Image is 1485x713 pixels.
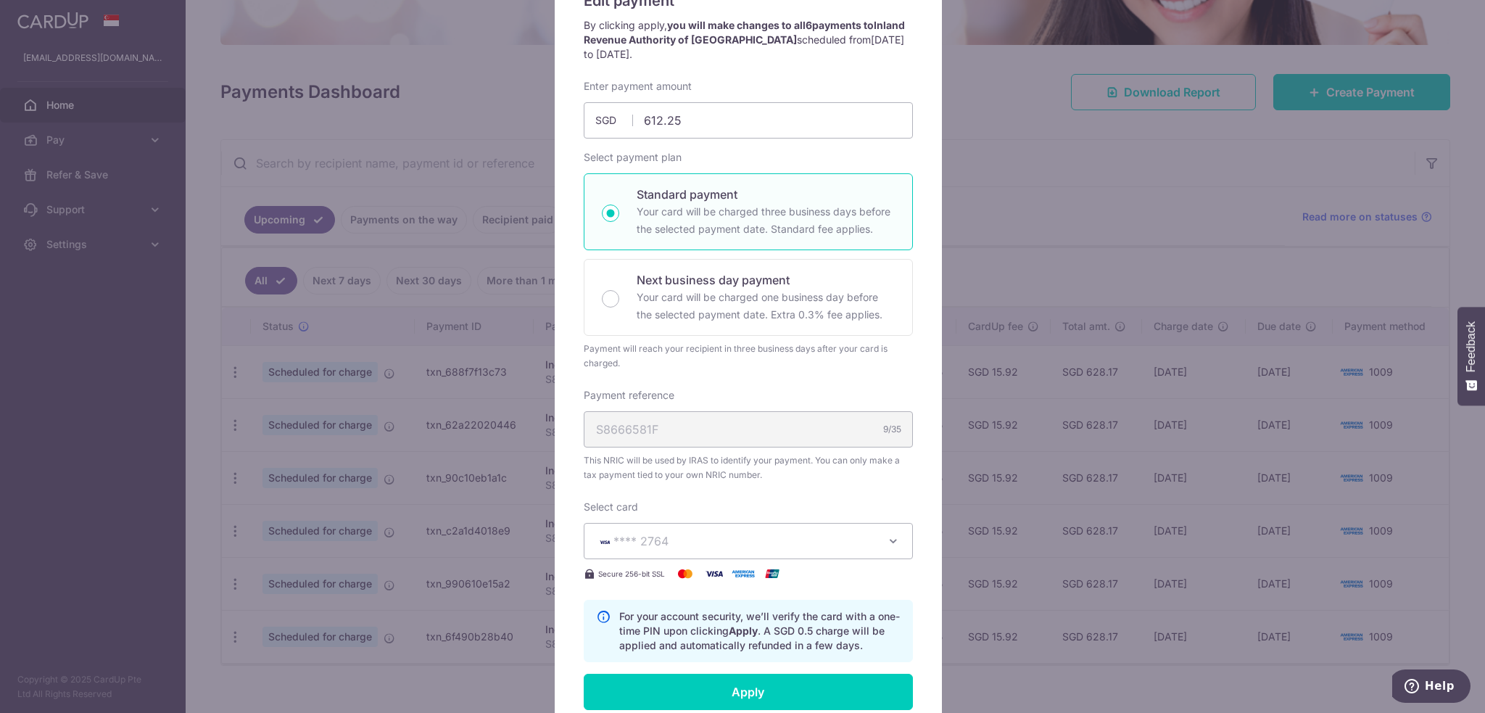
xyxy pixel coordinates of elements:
[595,113,633,128] span: SGD
[584,388,674,403] label: Payment reference
[584,150,682,165] label: Select payment plan
[584,500,638,514] label: Select card
[596,537,613,547] img: VISA
[584,102,913,139] input: 0.00
[729,625,758,637] b: Apply
[729,565,758,582] img: American Express
[637,186,895,203] p: Standard payment
[584,342,913,371] div: Payment will reach your recipient in three business days after your card is charged.
[637,203,895,238] p: Your card will be charged three business days before the selected payment date. Standard fee appl...
[1392,669,1470,706] iframe: Opens a widget where you can find more information
[700,565,729,582] img: Visa
[758,565,787,582] img: UnionPay
[619,609,901,653] p: For your account security, we’ll verify the card with a one-time PIN upon clicking . A SGD 0.5 ch...
[883,422,901,437] div: 9/35
[584,674,913,710] input: Apply
[671,565,700,582] img: Mastercard
[806,19,812,31] span: 6
[1465,321,1478,372] span: Feedback
[637,289,895,323] p: Your card will be charged one business day before the selected payment date. Extra 0.3% fee applies.
[584,18,913,62] p: By clicking apply, scheduled from .
[637,271,895,289] p: Next business day payment
[584,19,905,46] strong: you will make changes to all payments to
[584,453,913,482] span: This NRIC will be used by IRAS to identify your payment. You can only make a tax payment tied to ...
[598,568,665,580] span: Secure 256-bit SSL
[1457,307,1485,405] button: Feedback - Show survey
[584,79,692,94] label: Enter payment amount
